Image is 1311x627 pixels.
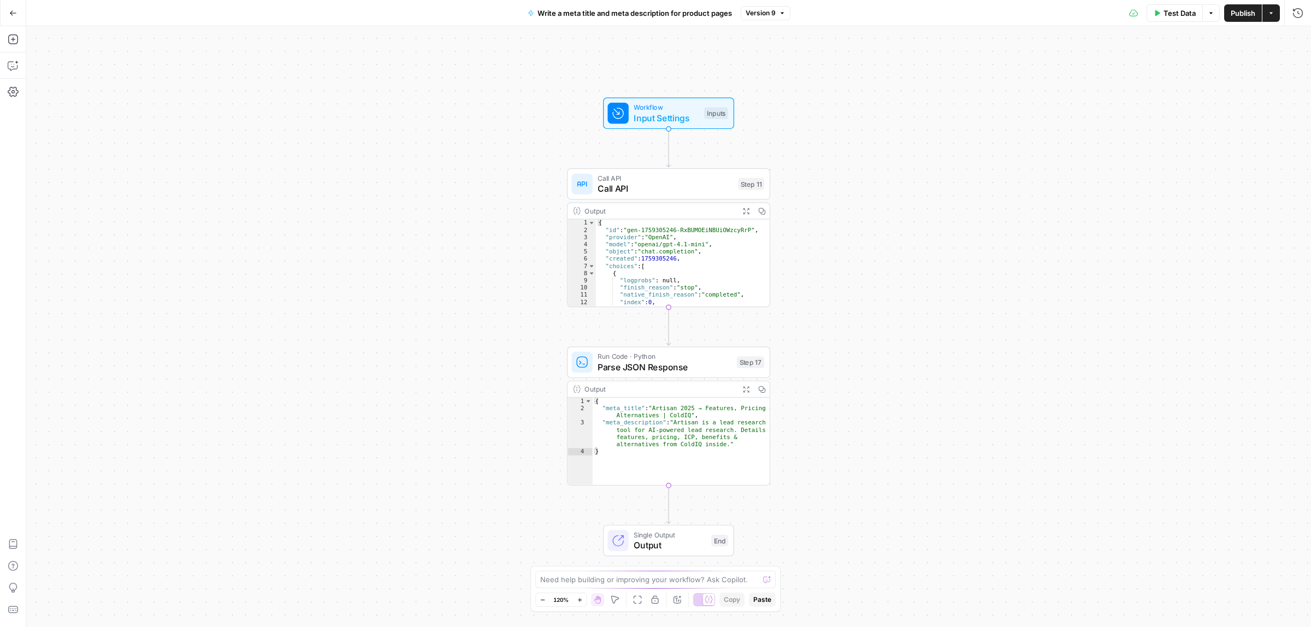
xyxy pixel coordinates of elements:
div: 10 [568,285,596,292]
span: Toggle code folding, rows 8 through 19 [588,270,595,277]
div: 3 [568,234,596,241]
span: Publish [1231,8,1255,19]
span: Paste [753,595,771,605]
div: WorkflowInput SettingsInputs [567,98,770,129]
g: Edge from start to step_11 [666,129,670,167]
div: 7 [568,263,596,270]
div: Output [584,384,734,394]
span: Toggle code folding, rows 1 through 26 [588,220,595,227]
span: Toggle code folding, rows 13 through 18 [588,306,595,313]
div: 1 [568,398,593,405]
span: Output [634,539,706,552]
span: Call API [598,173,733,184]
div: 3 [568,419,593,448]
span: Workflow [634,102,699,113]
div: 9 [568,277,596,284]
button: Paste [749,593,776,607]
button: Copy [719,593,745,607]
g: Edge from step_17 to end [666,486,670,523]
div: 6 [568,256,596,263]
button: Version 9 [741,6,790,20]
span: Input Settings [634,111,699,125]
span: Test Data [1164,8,1196,19]
div: Output [584,206,734,216]
div: Step 17 [737,357,764,369]
button: Publish [1224,4,1262,22]
div: 12 [568,299,596,306]
div: 11 [568,292,596,299]
span: Parse JSON Response [598,360,731,374]
div: 1 [568,220,596,227]
div: Step 11 [738,178,764,190]
div: 2 [568,405,593,419]
button: Test Data [1147,4,1202,22]
span: Copy [724,595,740,605]
div: End [711,535,728,547]
span: Version 9 [746,8,776,18]
div: 4 [568,448,593,456]
button: Write a meta title and meta description for product pages [521,4,739,22]
span: Write a meta title and meta description for product pages [538,8,732,19]
span: Toggle code folding, rows 1 through 4 [584,398,592,405]
span: Run Code · Python [598,351,731,362]
div: Inputs [704,108,728,120]
div: 8 [568,270,596,277]
span: Call API [598,182,733,195]
span: Toggle code folding, rows 7 through 20 [588,263,595,270]
div: 13 [568,306,596,313]
span: Single Output [634,529,706,540]
span: 120% [553,595,569,604]
div: Single OutputOutputEnd [567,525,770,557]
div: Run Code · PythonParse JSON ResponseStep 17Output{ "meta_title":"Artisan 2025 → Features, Pricing... [567,347,770,486]
g: Edge from step_11 to step_17 [666,307,670,345]
div: 4 [568,241,596,248]
div: 2 [568,227,596,234]
div: 5 [568,249,596,256]
div: Call APICall APIStep 11Output{ "id":"gen-1759305246-RxBUMOEiNBUiOWzcyRrP", "provider":"OpenAI", "... [567,168,770,307]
